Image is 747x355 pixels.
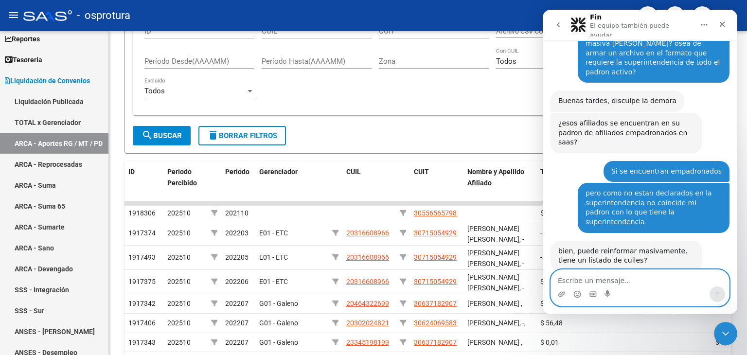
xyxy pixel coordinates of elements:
[124,161,163,204] datatable-header-cell: ID
[5,75,90,86] span: Liquidación de Convenios
[414,229,457,237] span: 30715054929
[142,131,182,140] span: Buscar
[540,168,567,176] span: Trf Total
[414,209,457,217] span: 30556565798
[259,278,288,285] span: E01 - ETC
[414,278,457,285] span: 30715054929
[128,229,156,237] span: 1917374
[128,253,156,261] span: 1917493
[167,209,191,217] span: 202510
[225,229,249,237] span: 202203
[467,319,526,327] span: [PERSON_NAME], -,
[128,278,156,285] span: 1917375
[255,161,328,204] datatable-header-cell: Gerenciador
[496,57,516,66] span: Todos
[77,5,130,26] span: - osprotura
[540,319,563,327] span: $ 56,48
[225,278,249,285] span: 202206
[163,161,207,204] datatable-header-cell: Período Percibido
[467,300,522,307] span: [PERSON_NAME] ,
[414,253,457,261] span: 30715054929
[536,161,595,204] datatable-header-cell: Trf Total
[346,229,389,237] span: 20316608966
[128,338,156,346] span: 1917343
[715,338,734,346] span: $ 0,01
[496,27,549,35] span: Archivo CSV CUIT
[540,300,559,307] span: $ 0,01
[128,300,156,307] span: 1917342
[225,253,249,261] span: 202205
[346,253,389,261] span: 20316608966
[414,338,457,346] span: 30637182907
[225,300,249,307] span: 202207
[207,129,219,141] mat-icon: delete
[342,161,396,204] datatable-header-cell: CUIL
[467,338,522,346] span: [PERSON_NAME] ,
[540,209,559,217] span: $ 1,41
[225,319,249,327] span: 202207
[5,34,40,44] span: Reportes
[167,278,191,285] span: 202510
[346,319,389,327] span: 20302024821
[128,168,135,176] span: ID
[463,161,536,204] datatable-header-cell: Nombre y Apellido Afiliado
[540,278,567,285] span: $ 124,25
[467,168,524,187] span: Nombre y Apellido Afiliado
[167,229,191,237] span: 202510
[133,126,191,145] button: Buscar
[128,319,156,327] span: 1917406
[259,253,288,261] span: E01 - ETC
[467,225,524,244] span: [PERSON_NAME] [PERSON_NAME], -
[543,10,737,314] iframe: Intercom live chat
[714,322,737,345] iframe: Intercom live chat
[346,168,361,176] span: CUIL
[540,338,559,346] span: $ 0,01
[167,319,191,327] span: 202510
[259,319,298,327] span: G01 - Galeno
[259,300,298,307] span: G01 - Galeno
[167,253,191,261] span: 202510
[142,129,153,141] mat-icon: search
[225,168,249,176] span: Período
[259,229,288,237] span: E01 - ETC
[167,300,191,307] span: 202510
[414,300,457,307] span: 30637182907
[540,229,561,237] span: -$ 0,01
[346,278,389,285] span: 20316608966
[198,126,286,145] button: Borrar Filtros
[540,253,561,261] span: -$ 0,02
[467,249,524,268] span: [PERSON_NAME] [PERSON_NAME], -
[8,9,19,21] mat-icon: menu
[346,300,389,307] span: 20464322699
[259,168,298,176] span: Gerenciador
[467,273,524,292] span: [PERSON_NAME] [PERSON_NAME], -
[5,54,42,65] span: Tesorería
